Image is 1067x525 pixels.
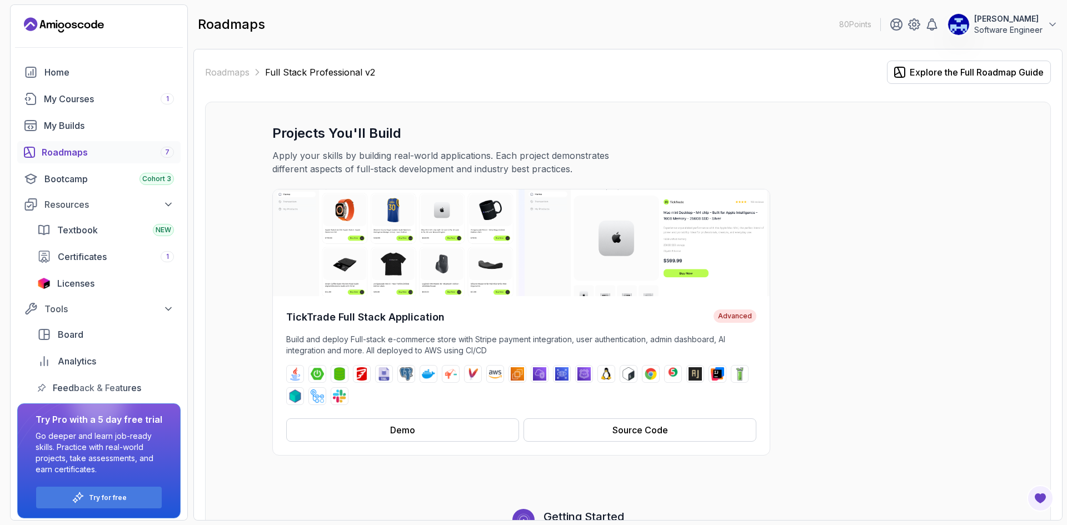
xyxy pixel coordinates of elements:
img: assertj logo [689,367,702,381]
img: vpc logo [533,367,546,381]
img: TickTrade Full Stack Application [273,189,770,296]
a: Landing page [24,16,104,34]
img: jetbrains icon [37,278,51,289]
span: Analytics [58,354,96,368]
div: Explore the Full Roadmap Guide [910,66,1044,79]
span: Feedback & Features [53,381,141,394]
img: spring-data-jpa logo [333,367,346,381]
img: linux logo [600,367,613,381]
p: [PERSON_NAME] [974,13,1043,24]
p: Apply your skills by building real-world applications. Each project demonstrates different aspect... [272,149,646,176]
button: Explore the Full Roadmap Guide [887,61,1051,84]
img: junit logo [666,367,680,381]
div: Resources [44,198,174,211]
a: bootcamp [17,168,181,190]
span: 7 [165,148,169,157]
button: Open Feedback Button [1027,485,1054,512]
button: Source Code [523,418,756,442]
p: Software Engineer [974,24,1043,36]
p: Full Stack Professional v2 [265,66,375,79]
a: licenses [31,272,181,294]
span: Advanced [714,309,756,323]
button: Resources [17,194,181,214]
a: roadmaps [17,141,181,163]
div: Source Code [612,423,668,437]
a: textbook [31,219,181,241]
a: builds [17,114,181,137]
div: My Courses [44,92,174,106]
img: chrome logo [644,367,657,381]
img: github-actions logo [311,389,324,403]
div: My Builds [44,119,174,132]
div: Bootcamp [44,172,174,186]
span: Licenses [57,277,94,290]
p: Go deeper and learn job-ready skills. Practice with real-world projects, take assessments, and ea... [36,431,162,475]
div: Tools [44,302,174,316]
img: bash logo [622,367,635,381]
a: board [31,323,181,346]
a: Try for free [89,493,127,502]
img: maven logo [466,367,480,381]
img: route53 logo [577,367,591,381]
button: Tools [17,299,181,319]
img: ec2 logo [511,367,524,381]
a: certificates [31,246,181,268]
p: 80 Points [839,19,871,30]
a: analytics [31,350,181,372]
h4: TickTrade Full Stack Application [286,309,445,325]
p: Build and deploy Full-stack e-commerce store with Stripe payment integration, user authentication... [286,334,756,356]
img: java logo [288,367,302,381]
img: spring-boot logo [311,367,324,381]
img: intellij logo [711,367,724,381]
h2: roadmaps [198,16,265,33]
a: Roadmaps [205,66,250,79]
h3: Projects You'll Build [272,124,984,142]
span: Cohort 3 [142,174,171,183]
img: jib logo [444,367,457,381]
img: sql logo [377,367,391,381]
div: Demo [390,423,415,437]
img: testcontainers logo [288,389,302,403]
img: rds logo [555,367,569,381]
button: Try for free [36,486,162,509]
span: 1 [166,94,169,103]
h3: Getting Started [544,509,984,524]
img: aws logo [488,367,502,381]
img: mockito logo [733,367,746,381]
a: courses [17,88,181,110]
img: user profile image [948,14,969,35]
div: Roadmaps [42,146,174,159]
span: 1 [166,252,169,261]
button: Demo [286,418,519,442]
button: user profile image[PERSON_NAME]Software Engineer [948,13,1058,36]
span: Certificates [58,250,107,263]
img: docker logo [422,367,435,381]
div: Home [44,66,174,79]
span: Textbook [57,223,98,237]
img: flyway logo [355,367,368,381]
a: feedback [31,377,181,399]
span: NEW [156,226,171,234]
img: slack logo [333,389,346,403]
img: postgres logo [400,367,413,381]
span: Board [58,328,83,341]
a: home [17,61,181,83]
